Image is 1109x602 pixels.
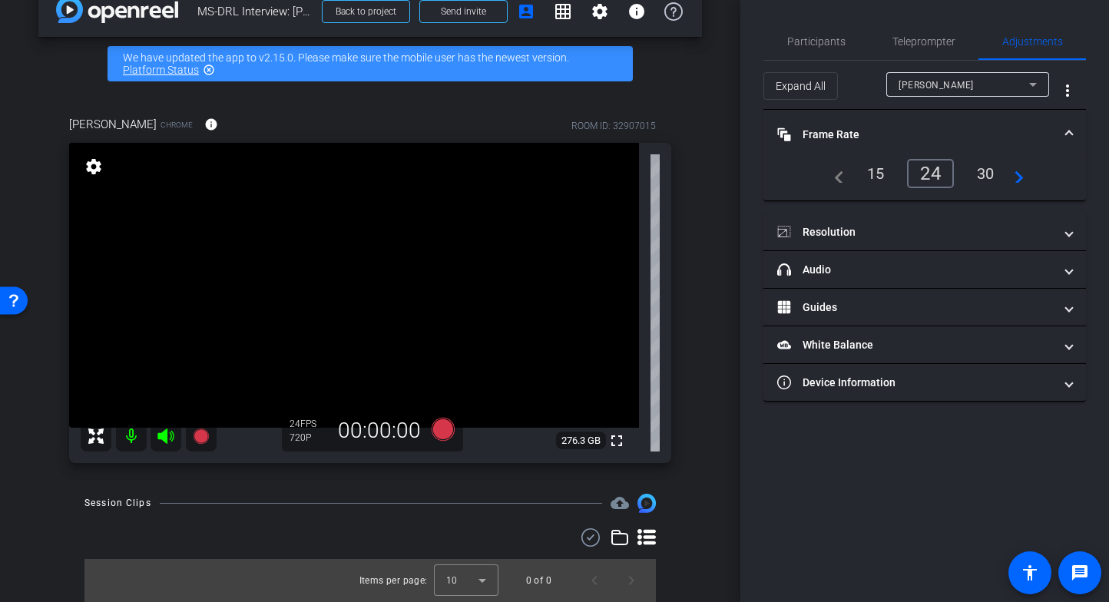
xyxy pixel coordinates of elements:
mat-expansion-panel-header: Audio [763,251,1086,288]
mat-panel-title: White Balance [777,337,1054,353]
span: Destinations for your clips [611,494,629,512]
mat-icon: grid_on [554,2,572,21]
mat-panel-title: Device Information [777,375,1054,391]
span: Expand All [776,71,826,101]
div: 720P [290,432,328,444]
span: Adjustments [1002,36,1063,47]
img: Session clips [637,494,656,512]
mat-icon: info [627,2,646,21]
mat-icon: settings [591,2,609,21]
span: FPS [300,418,316,429]
span: Teleprompter [892,36,955,47]
button: Previous page [576,562,613,599]
mat-icon: highlight_off [203,64,215,76]
div: 24 [290,418,328,430]
mat-icon: navigate_next [1005,164,1024,183]
mat-icon: cloud_upload [611,494,629,512]
div: 00:00:00 [328,418,431,444]
mat-icon: accessibility [1021,564,1039,582]
div: 30 [965,160,1006,187]
mat-panel-title: Frame Rate [777,127,1054,143]
mat-icon: fullscreen [607,432,626,450]
span: Send invite [441,5,486,18]
span: Back to project [336,6,396,17]
div: Items per page: [359,573,428,588]
mat-icon: message [1071,564,1089,582]
div: 15 [856,160,896,187]
mat-expansion-panel-header: Frame Rate [763,110,1086,159]
mat-panel-title: Guides [777,299,1054,316]
mat-icon: navigate_before [826,164,844,183]
div: We have updated the app to v2.15.0. Please make sure the mobile user has the newest version. [108,46,633,81]
span: [PERSON_NAME] [899,80,974,91]
span: Participants [787,36,846,47]
mat-icon: more_vert [1058,81,1077,100]
span: [PERSON_NAME] [69,116,157,133]
div: ROOM ID: 32907015 [571,119,656,133]
mat-expansion-panel-header: White Balance [763,326,1086,363]
mat-icon: settings [83,157,104,176]
mat-expansion-panel-header: Guides [763,289,1086,326]
span: 276.3 GB [556,432,606,450]
button: Expand All [763,72,838,100]
div: Frame Rate [763,159,1086,200]
button: Next page [613,562,650,599]
a: Platform Status [123,64,199,76]
mat-expansion-panel-header: Resolution [763,213,1086,250]
div: Session Clips [84,495,151,511]
div: 0 of 0 [526,573,551,588]
mat-panel-title: Resolution [777,224,1054,240]
div: 24 [907,159,954,188]
span: Chrome [161,119,193,131]
mat-expansion-panel-header: Device Information [763,364,1086,401]
mat-panel-title: Audio [777,262,1054,278]
mat-icon: info [204,117,218,131]
button: More Options for Adjustments Panel [1049,72,1086,109]
mat-icon: account_box [517,2,535,21]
